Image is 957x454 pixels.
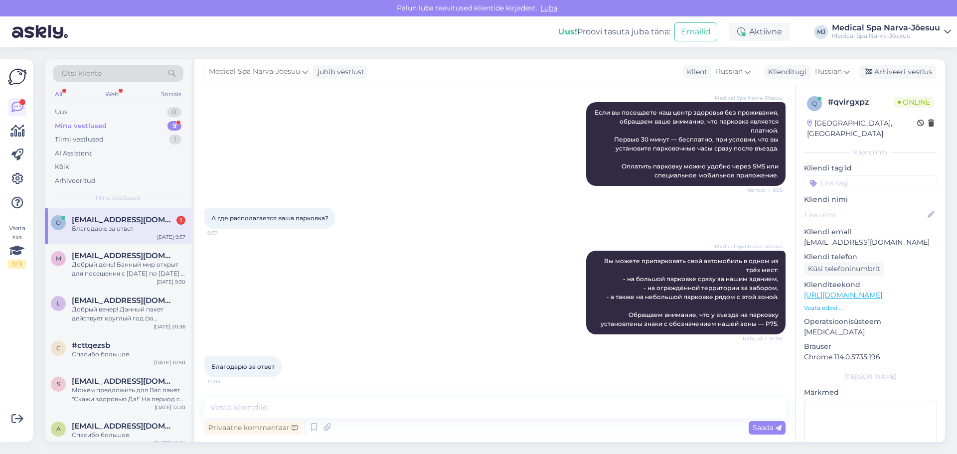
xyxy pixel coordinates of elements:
p: Chrome 114.0.5735.196 [804,352,937,362]
img: Askly Logo [8,67,27,86]
div: Aktiivne [729,23,790,41]
div: Minu vestlused [55,121,107,131]
p: Klienditeekond [804,280,937,290]
div: All [53,88,64,101]
div: 1 [176,216,185,225]
div: AI Assistent [55,149,92,158]
p: Brauser [804,341,937,352]
span: Russian [815,66,842,77]
span: Medical Spa Narva-Jõesuu [209,66,300,77]
span: Благодарю за ответ [211,363,275,370]
b: Uus! [558,27,577,36]
span: #cttqezsb [72,341,110,350]
div: Uus [55,107,67,117]
span: Online [894,97,934,108]
a: [URL][DOMAIN_NAME] [804,291,882,300]
span: s [57,380,60,388]
p: [EMAIL_ADDRESS][DOMAIN_NAME] [804,237,937,248]
span: Luba [537,3,560,12]
span: q [812,100,817,107]
div: Klient [683,67,707,77]
p: [MEDICAL_DATA] [804,327,937,337]
div: Можем предложить для Вас пакет "Скажи здоровью Да!" На период с [DATE] - [DATE] стоимость размеще... [72,386,185,404]
span: Minu vestlused [96,193,141,202]
div: Privaatne kommentaar [204,421,302,435]
div: # qvirgxpz [828,96,894,108]
p: Operatsioonisüsteem [804,316,937,327]
div: [DATE] 20:36 [154,323,185,330]
div: Arhiveeri vestlus [859,65,936,79]
span: 10:05 [207,378,245,385]
span: А где располагается ваша парковка? [211,214,328,222]
div: 2 / 3 [8,260,26,269]
span: a [56,425,61,433]
span: Otsi kliente [62,68,102,79]
span: L [57,300,60,307]
span: c [56,344,61,352]
div: 9 [167,121,181,131]
p: Vaata edasi ... [804,303,937,312]
div: [GEOGRAPHIC_DATA], [GEOGRAPHIC_DATA] [807,118,917,139]
span: 9:57 [207,229,245,237]
div: Tiimi vestlused [55,135,104,145]
span: o [56,219,61,226]
div: 1 [169,135,181,145]
span: Nähtud ✓ 10:04 [743,335,783,342]
div: Arhiveeritud [55,176,96,186]
div: Добрый вечер! Данный пакет действует круглый год (за исключение нескольких периодов). В октябре п... [72,305,185,323]
div: Добрый день! Банный мир открыт для посещения с [DATE] по [DATE] с 15:00 до 21:00 Стоимость билета... [72,260,185,278]
p: Märkmed [804,387,937,398]
span: Nähtud ✓ 8:56 [745,186,783,194]
div: Küsi telefoninumbrit [804,262,884,276]
button: Emailid [674,22,717,41]
div: Proovi tasuta juba täna: [558,26,670,38]
span: Medical Spa Narva-Jõesuu [715,94,783,102]
input: Lisa nimi [804,209,926,220]
div: MJ [814,25,828,39]
p: Kliendi nimi [804,194,937,205]
div: Спасибо большое. [72,431,185,440]
span: andreika90@mail.ru [72,422,175,431]
span: m [56,255,61,262]
div: [DATE] 9:30 [157,278,185,286]
span: Ljubkul@gmail.com [72,296,175,305]
div: Medical Spa Narva-Jõesuu [832,32,940,40]
div: [PERSON_NAME] [804,372,937,381]
div: 0 [167,107,181,117]
span: Если вы посещаете наш центр здоровья без проживания, обращаем ваше внимание, что парковка являетс... [595,109,780,179]
span: Medical Spa Narva-Jõesuu [715,243,783,250]
div: [DATE] 12:20 [155,404,185,411]
p: Kliendi telefon [804,252,937,262]
div: Kliendi info [804,148,937,157]
a: Medical Spa Narva-JõesuuMedical Spa Narva-Jõesuu [832,24,951,40]
div: [DATE] 9:57 [157,233,185,241]
div: juhib vestlust [314,67,364,77]
div: [DATE] 22:59 [154,440,185,447]
div: Спасибо большое. [72,350,185,359]
div: Klienditugi [764,67,806,77]
span: smirnovanatalija@inbox.lv [72,377,175,386]
div: Socials [159,88,183,101]
span: marishka.78@mail.ru [72,251,175,260]
div: Medical Spa Narva-Jõesuu [832,24,940,32]
input: Lisa tag [804,175,937,190]
span: Saada [753,423,782,432]
p: Kliendi email [804,227,937,237]
span: Russian [716,66,743,77]
div: Благодарю за ответ [72,224,185,233]
p: Kliendi tag'id [804,163,937,173]
div: [DATE] 10:50 [154,359,185,366]
span: Вы можете припарковать свой автомобиль в одном из трёх мест: - на большой парковке сразу за нашим... [601,257,780,327]
div: Vaata siia [8,224,26,269]
span: olgak1004@gmail.com [72,215,175,224]
div: Web [103,88,121,101]
div: Kõik [55,162,69,172]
